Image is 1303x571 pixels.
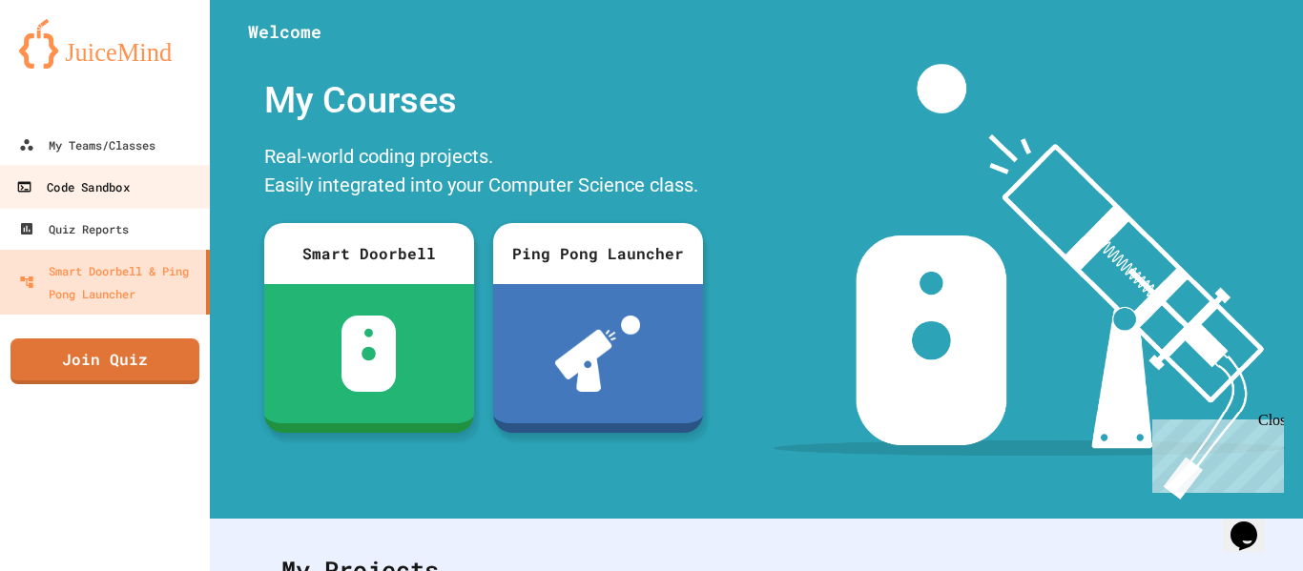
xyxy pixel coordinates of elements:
[255,137,713,209] div: Real-world coding projects. Easily integrated into your Computer Science class.
[1223,495,1284,552] iframe: chat widget
[264,223,474,284] div: Smart Doorbell
[10,338,199,384] a: Join Quiz
[555,316,640,392] img: ppl-with-ball.png
[493,223,703,284] div: Ping Pong Launcher
[19,259,198,305] div: Smart Doorbell & Ping Pong Launcher
[1145,412,1284,493] iframe: chat widget
[19,217,129,240] div: Quiz Reports
[16,175,129,199] div: Code Sandbox
[19,133,155,156] div: My Teams/Classes
[8,8,132,121] div: Chat with us now!Close
[774,64,1285,500] img: banner-image-my-projects.png
[255,64,713,137] div: My Courses
[19,19,191,69] img: logo-orange.svg
[341,316,396,392] img: sdb-white.svg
